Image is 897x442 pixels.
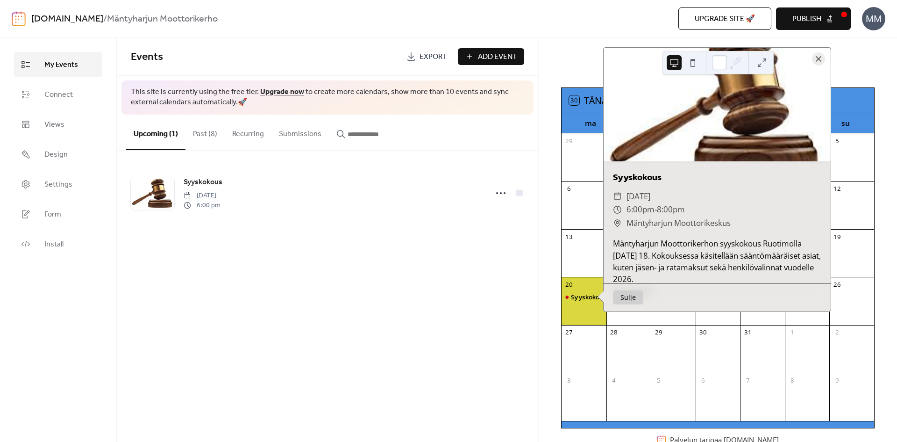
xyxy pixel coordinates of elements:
div: 20 [565,281,573,289]
div: Syyskokous [604,171,831,184]
div: ​ [613,190,622,203]
span: - [655,203,657,217]
a: My Events [14,52,102,77]
div: su [824,113,867,133]
a: Settings [14,172,102,197]
b: Mäntyharjun Moottorikerho [107,10,218,28]
a: Form [14,202,102,227]
div: 19 [833,232,841,241]
div: 31 [743,328,752,337]
span: [DATE] [184,191,221,201]
div: ma [569,113,612,133]
span: Install [44,239,64,250]
button: Submissions [271,115,329,149]
span: 8:00pm [657,203,685,217]
div: 29 [565,137,573,145]
div: 13 [565,232,573,241]
span: Views [44,119,64,130]
a: Design [14,142,102,167]
div: ​ [613,203,622,217]
div: MM [862,7,885,30]
span: Settings [44,179,72,190]
button: Upgrade site 🚀 [678,7,771,30]
span: 6:00 pm [184,201,221,210]
div: 29 [654,328,662,337]
div: Syyskokous [571,292,606,302]
span: Publish [792,14,821,25]
span: Export [420,51,447,63]
div: 3 [565,376,573,384]
div: 7 [743,376,752,384]
a: [DOMAIN_NAME] [31,10,103,28]
div: 30 [699,328,707,337]
div: 2 [833,328,841,337]
span: Syyskokous [184,177,222,188]
div: 28 [610,328,618,337]
span: Connect [44,89,73,101]
div: 6 [565,185,573,193]
div: 1 [788,328,797,337]
span: Upgrade site 🚀 [695,14,755,25]
span: Design [44,149,68,160]
div: 5 [654,376,662,384]
button: Publish [776,7,851,30]
span: Add Event [478,51,517,63]
span: Form [44,209,61,220]
span: 6:00pm [626,203,655,217]
div: 6 [699,376,707,384]
div: 4 [610,376,618,384]
div: 26 [833,281,841,289]
div: 8 [788,376,797,384]
span: My Events [44,59,78,71]
a: Views [14,112,102,137]
a: Install [14,232,102,257]
a: Syyskokous [184,176,222,188]
div: Mäntyharjun Moottorikerhon syyskokous Ruotimolla [DATE] 18. Kokouksessa käsitellään sääntömääräis... [604,238,831,297]
div: 5 [833,137,841,145]
span: Mäntyharjun Moottorikeskus [626,217,731,230]
div: ​ [613,217,622,230]
a: Upgrade now [260,85,304,99]
div: Syyskokous [562,292,606,302]
span: This site is currently using the free tier. to create more calendars, show more than 10 events an... [131,87,524,108]
button: 30Tänään [566,93,623,108]
img: logo [12,11,26,26]
button: Recurring [225,115,271,149]
a: Connect [14,82,102,107]
b: / [103,10,107,28]
span: [DATE] [626,190,650,203]
button: Add Event [458,48,524,65]
button: Upcoming (1) [126,115,185,150]
button: Sulje [613,290,643,304]
a: Export [399,48,454,65]
div: 27 [565,328,573,337]
div: 12 [833,185,841,193]
span: Events [131,47,163,67]
div: 9 [833,376,841,384]
button: Past (8) [185,115,225,149]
